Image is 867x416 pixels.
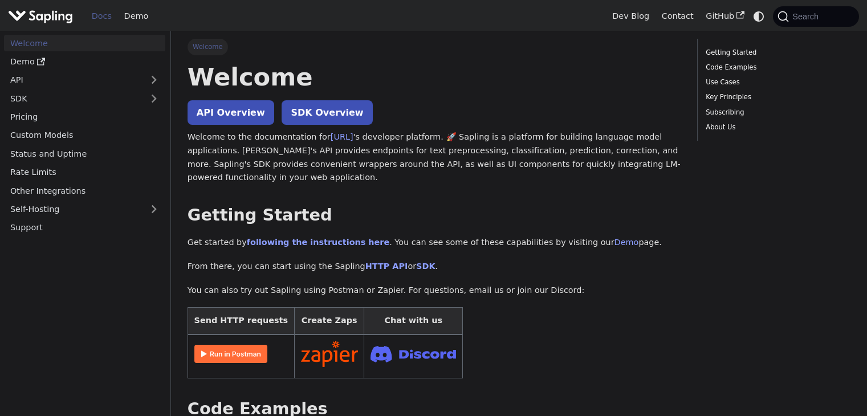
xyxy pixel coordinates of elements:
[706,107,846,118] a: Subscribing
[86,7,118,25] a: Docs
[188,308,294,335] th: Send HTTP requests
[4,201,165,218] a: Self-Hosting
[4,127,165,144] a: Custom Models
[416,262,435,271] a: SDK
[8,8,77,25] a: Sapling.aiSapling.ai
[706,122,846,133] a: About Us
[188,260,681,274] p: From there, you can start using the Sapling or .
[331,132,353,141] a: [URL]
[118,7,154,25] a: Demo
[4,72,143,88] a: API
[294,308,364,335] th: Create Zaps
[188,39,681,55] nav: Breadcrumbs
[282,100,372,125] a: SDK Overview
[656,7,700,25] a: Contact
[4,54,165,70] a: Demo
[4,109,165,125] a: Pricing
[8,8,73,25] img: Sapling.ai
[789,12,825,21] span: Search
[188,205,681,226] h2: Getting Started
[143,72,165,88] button: Expand sidebar category 'API'
[301,341,358,367] img: Connect in Zapier
[4,219,165,236] a: Support
[194,345,267,363] img: Run in Postman
[4,90,143,107] a: SDK
[4,164,165,181] a: Rate Limits
[699,7,750,25] a: GitHub
[365,262,408,271] a: HTTP API
[4,145,165,162] a: Status and Uptime
[606,7,655,25] a: Dev Blog
[706,92,846,103] a: Key Principles
[371,342,456,366] img: Join Discord
[706,47,846,58] a: Getting Started
[188,284,681,297] p: You can also try out Sapling using Postman or Zapier. For questions, email us or join our Discord:
[247,238,389,247] a: following the instructions here
[188,100,274,125] a: API Overview
[751,8,767,25] button: Switch between dark and light mode (currently system mode)
[706,77,846,88] a: Use Cases
[773,6,858,27] button: Search (Command+K)
[4,35,165,51] a: Welcome
[364,308,463,335] th: Chat with us
[188,236,681,250] p: Get started by . You can see some of these capabilities by visiting our page.
[614,238,639,247] a: Demo
[188,130,681,185] p: Welcome to the documentation for 's developer platform. 🚀 Sapling is a platform for building lang...
[4,182,165,199] a: Other Integrations
[706,62,846,73] a: Code Examples
[188,39,228,55] span: Welcome
[188,62,681,92] h1: Welcome
[143,90,165,107] button: Expand sidebar category 'SDK'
